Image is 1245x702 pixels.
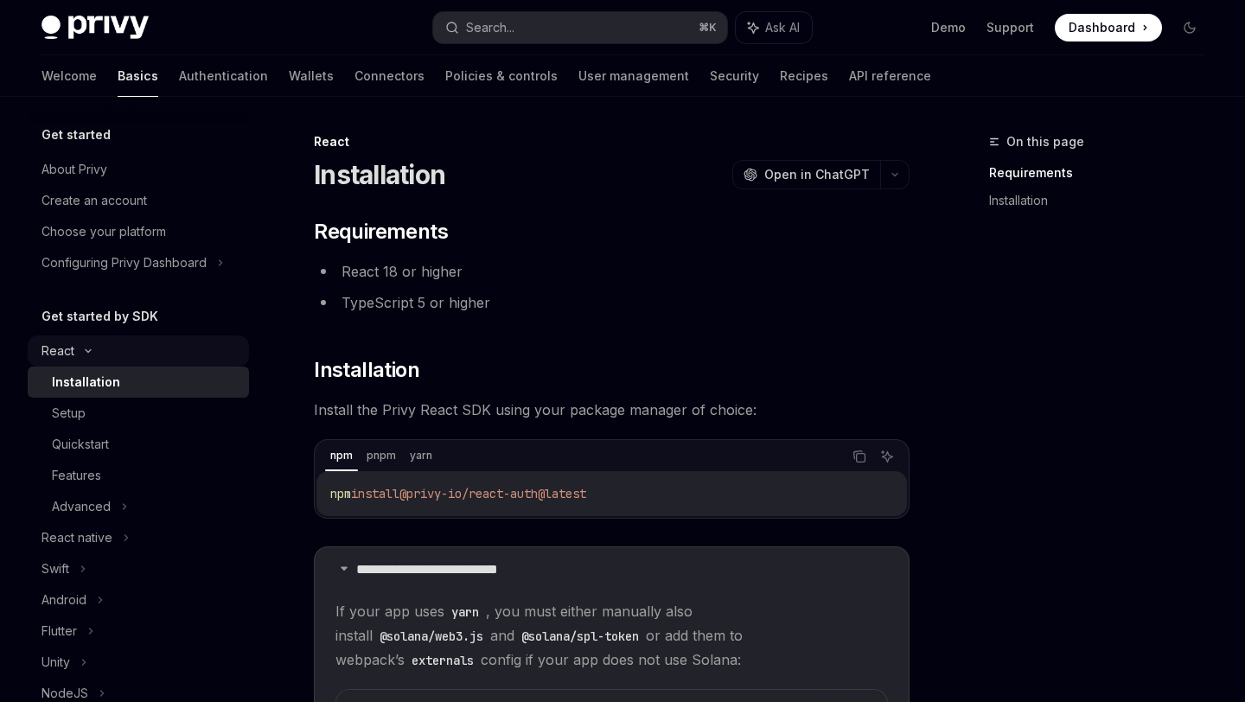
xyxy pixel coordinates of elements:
[1176,14,1203,41] button: Toggle dark mode
[41,341,74,361] div: React
[989,159,1217,187] a: Requirements
[764,166,870,183] span: Open in ChatGPT
[41,527,112,548] div: React native
[314,159,445,190] h1: Installation
[699,21,717,35] span: ⌘ K
[314,356,419,384] span: Installation
[361,445,401,466] div: pnpm
[876,445,898,468] button: Ask AI
[314,290,910,315] li: TypeScript 5 or higher
[466,17,514,38] div: Search...
[578,55,689,97] a: User management
[931,19,966,36] a: Demo
[1055,14,1162,41] a: Dashboard
[52,434,109,455] div: Quickstart
[41,16,149,40] img: dark logo
[41,124,111,145] h5: Get started
[314,398,910,422] span: Install the Privy React SDK using your package manager of choice:
[373,627,490,646] code: @solana/web3.js
[848,445,871,468] button: Copy the contents from the code block
[52,465,101,486] div: Features
[41,558,69,579] div: Swift
[41,221,166,242] div: Choose your platform
[335,599,888,672] span: If your app uses , you must either manually also install and or add them to webpack’s config if y...
[314,259,910,284] li: React 18 or higher
[289,55,334,97] a: Wallets
[41,55,97,97] a: Welcome
[41,652,70,673] div: Unity
[780,55,828,97] a: Recipes
[444,603,486,622] code: yarn
[330,486,351,501] span: npm
[41,159,107,180] div: About Privy
[118,55,158,97] a: Basics
[514,627,646,646] code: @solana/spl-token
[41,190,147,211] div: Create an account
[405,445,437,466] div: yarn
[1006,131,1084,152] span: On this page
[179,55,268,97] a: Authentication
[433,12,726,43] button: Search...⌘K
[52,372,120,392] div: Installation
[710,55,759,97] a: Security
[314,133,910,150] div: React
[28,367,249,398] a: Installation
[28,398,249,429] a: Setup
[28,185,249,216] a: Create an account
[989,187,1217,214] a: Installation
[314,218,448,246] span: Requirements
[28,460,249,491] a: Features
[28,154,249,185] a: About Privy
[399,486,586,501] span: @privy-io/react-auth@latest
[354,55,425,97] a: Connectors
[736,12,812,43] button: Ask AI
[52,496,111,517] div: Advanced
[41,590,86,610] div: Android
[41,621,77,641] div: Flutter
[41,306,158,327] h5: Get started by SDK
[52,403,86,424] div: Setup
[849,55,931,97] a: API reference
[28,429,249,460] a: Quickstart
[405,651,481,670] code: externals
[325,445,358,466] div: npm
[765,19,800,36] span: Ask AI
[1069,19,1135,36] span: Dashboard
[28,216,249,247] a: Choose your platform
[41,252,207,273] div: Configuring Privy Dashboard
[351,486,399,501] span: install
[732,160,880,189] button: Open in ChatGPT
[445,55,558,97] a: Policies & controls
[986,19,1034,36] a: Support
